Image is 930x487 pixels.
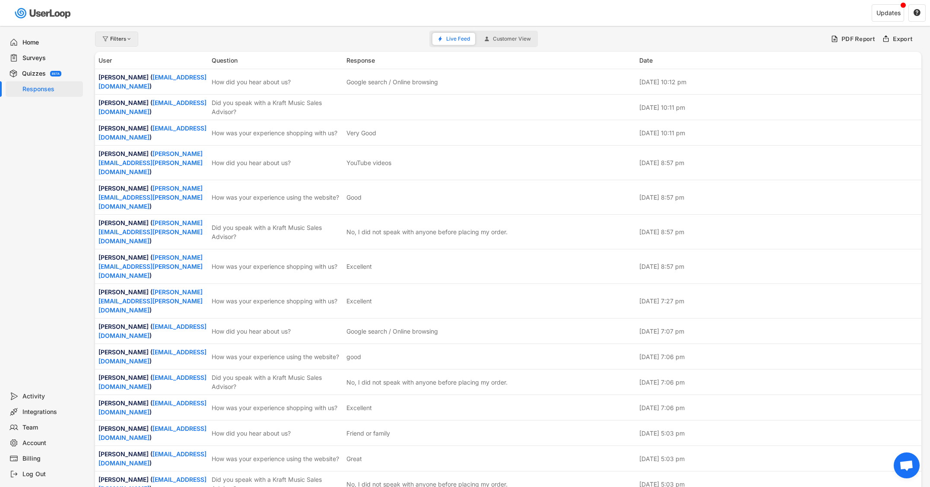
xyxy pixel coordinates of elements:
[212,262,341,271] div: How was your experience shopping with us?
[212,373,341,391] div: Did you speak with a Kraft Music Sales Advisor?
[639,352,918,361] div: [DATE] 7:06 pm
[98,253,206,280] div: [PERSON_NAME] ( )
[98,347,206,366] div: [PERSON_NAME] ( )
[98,373,206,391] div: [PERSON_NAME] ( )
[893,35,913,43] div: Export
[212,56,341,65] div: Question
[346,352,361,361] div: good
[22,439,79,447] div: Account
[22,408,79,416] div: Integrations
[22,455,79,463] div: Billing
[346,378,508,387] div: No, I did not speak with anyone before placing my order.
[98,150,203,175] a: [PERSON_NAME][EMAIL_ADDRESS][PERSON_NAME][DOMAIN_NAME]
[639,158,918,167] div: [DATE] 8:57 pm
[446,36,470,41] span: Live Feed
[22,85,79,93] div: Responses
[52,72,60,75] div: BETA
[212,223,341,241] div: Did you speak with a Kraft Music Sales Advisor?
[98,185,203,210] a: [PERSON_NAME][EMAIL_ADDRESS][PERSON_NAME][DOMAIN_NAME]
[212,352,341,361] div: How was your experience using the website?
[98,323,206,339] a: [EMAIL_ADDRESS][DOMAIN_NAME]
[98,218,206,245] div: [PERSON_NAME] ( )
[639,327,918,336] div: [DATE] 7:07 pm
[346,429,390,438] div: Friend or family
[98,398,206,417] div: [PERSON_NAME] ( )
[841,35,876,43] div: PDF Report
[346,262,372,271] div: Excellent
[98,287,206,315] div: [PERSON_NAME] ( )
[639,378,918,387] div: [DATE] 7:06 pm
[98,254,203,279] a: [PERSON_NAME][EMAIL_ADDRESS][PERSON_NAME][DOMAIN_NAME]
[98,425,206,441] a: [EMAIL_ADDRESS][DOMAIN_NAME]
[346,327,438,336] div: Google search / Online browsing
[98,124,206,141] a: [EMAIL_ADDRESS][DOMAIN_NAME]
[639,403,918,412] div: [DATE] 7:06 pm
[346,227,508,236] div: No, I did not speak with anyone before placing my order.
[98,322,206,340] div: [PERSON_NAME] ( )
[98,124,206,142] div: [PERSON_NAME] ( )
[22,38,79,47] div: Home
[98,399,206,416] a: [EMAIL_ADDRESS][DOMAIN_NAME]
[639,77,918,86] div: [DATE] 10:12 pm
[98,98,206,116] div: [PERSON_NAME] ( )
[98,450,206,467] a: [EMAIL_ADDRESS][DOMAIN_NAME]
[894,452,920,478] div: Open chat
[639,227,918,236] div: [DATE] 8:57 pm
[212,403,341,412] div: How was your experience shopping with us?
[98,374,206,390] a: [EMAIL_ADDRESS][DOMAIN_NAME]
[346,158,391,167] div: YouTube videos
[98,424,206,442] div: [PERSON_NAME] ( )
[346,77,438,86] div: Google search / Online browsing
[639,454,918,463] div: [DATE] 5:03 pm
[98,99,206,115] a: [EMAIL_ADDRESS][DOMAIN_NAME]
[98,56,206,65] div: User
[22,392,79,401] div: Activity
[914,9,920,16] text: 
[493,36,531,41] span: Customer View
[346,454,362,463] div: Great
[479,33,536,45] button: Customer View
[98,288,203,314] a: [PERSON_NAME][EMAIL_ADDRESS][PERSON_NAME][DOMAIN_NAME]
[639,262,918,271] div: [DATE] 8:57 pm
[346,128,376,137] div: Very Good
[110,36,133,41] div: Filters
[212,454,341,463] div: How was your experience using the website?
[212,158,341,167] div: How did you hear about us?
[98,149,206,176] div: [PERSON_NAME] ( )
[346,296,372,306] div: Excellent
[212,429,341,438] div: How did you hear about us?
[98,73,206,91] div: [PERSON_NAME] ( )
[22,54,79,62] div: Surveys
[98,184,206,211] div: [PERSON_NAME] ( )
[212,128,341,137] div: How was your experience shopping with us?
[98,73,206,90] a: [EMAIL_ADDRESS][DOMAIN_NAME]
[212,327,341,336] div: How did you hear about us?
[98,449,206,468] div: [PERSON_NAME] ( )
[639,193,918,202] div: [DATE] 8:57 pm
[346,403,372,412] div: Excellent
[639,128,918,137] div: [DATE] 10:11 pm
[212,193,341,202] div: How was your experience using the website?
[212,98,341,116] div: Did you speak with a Kraft Music Sales Advisor?
[346,56,634,65] div: Response
[212,77,341,86] div: How did you hear about us?
[22,470,79,478] div: Log Out
[22,423,79,432] div: Team
[346,193,362,202] div: Good
[432,33,475,45] button: Live Feed
[98,348,206,365] a: [EMAIL_ADDRESS][DOMAIN_NAME]
[13,4,74,22] img: userloop-logo-01.svg
[639,56,918,65] div: Date
[876,10,901,16] div: Updates
[639,103,918,112] div: [DATE] 10:11 pm
[913,9,921,17] button: 
[98,219,203,245] a: [PERSON_NAME][EMAIL_ADDRESS][PERSON_NAME][DOMAIN_NAME]
[22,70,46,78] div: Quizzes
[212,296,341,306] div: How was your experience shopping with us?
[639,296,918,306] div: [DATE] 7:27 pm
[639,429,918,438] div: [DATE] 5:03 pm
